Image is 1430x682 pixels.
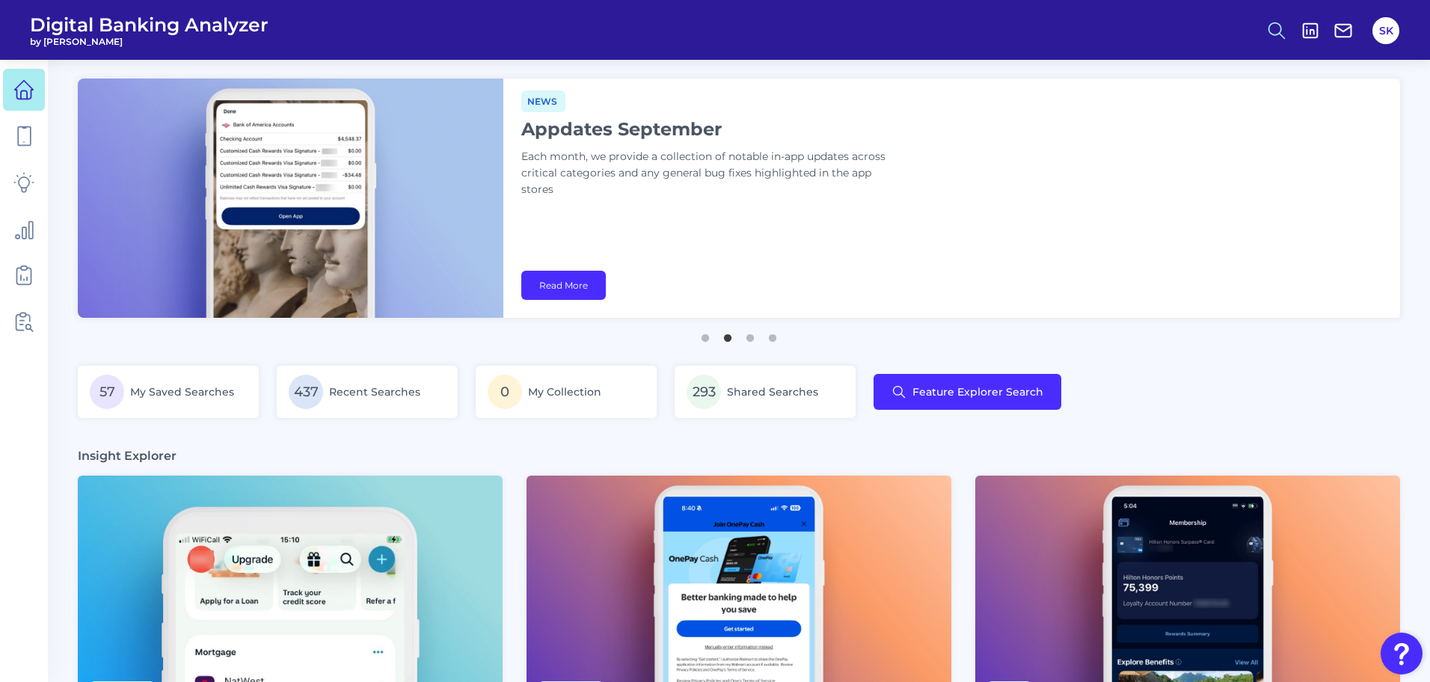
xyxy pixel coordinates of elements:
[30,36,268,47] span: by [PERSON_NAME]
[743,327,758,342] button: 3
[521,118,895,140] h1: Appdates September
[488,375,522,409] span: 0
[528,385,601,399] span: My Collection
[329,385,420,399] span: Recent Searches
[720,327,735,342] button: 2
[1381,633,1423,675] button: Open Resource Center
[90,375,124,409] span: 57
[698,327,713,342] button: 1
[1372,17,1399,44] button: SK
[130,385,234,399] span: My Saved Searches
[476,366,657,418] a: 0My Collection
[289,375,323,409] span: 437
[765,327,780,342] button: 4
[521,149,895,198] p: Each month, we provide a collection of notable in-app updates across critical categories and any ...
[521,271,606,300] a: Read More
[521,93,565,108] a: News
[277,366,458,418] a: 437Recent Searches
[687,375,721,409] span: 293
[78,366,259,418] a: 57My Saved Searches
[521,90,565,112] span: News
[874,374,1061,410] button: Feature Explorer Search
[727,385,818,399] span: Shared Searches
[675,366,856,418] a: 293Shared Searches
[78,79,503,318] img: bannerImg
[30,13,268,36] span: Digital Banking Analyzer
[78,448,177,464] h3: Insight Explorer
[912,386,1043,398] span: Feature Explorer Search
